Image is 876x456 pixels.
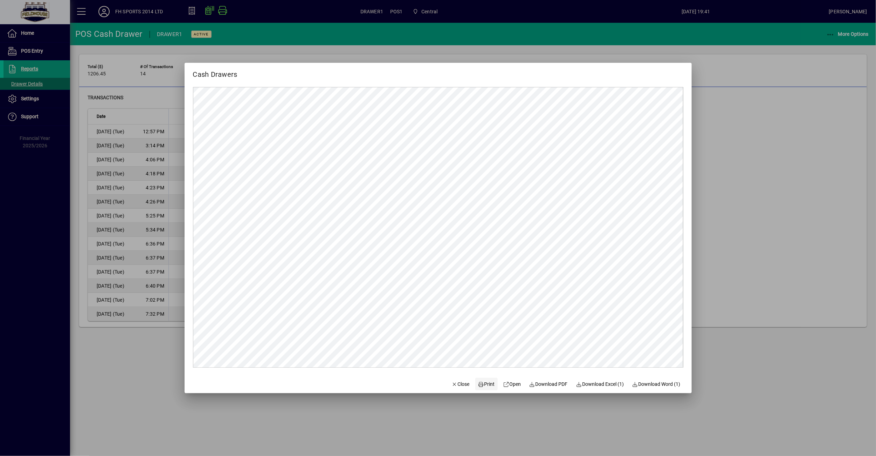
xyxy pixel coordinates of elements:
span: Close [451,381,470,388]
span: Print [478,381,495,388]
button: Close [449,378,473,390]
a: Download PDF [526,378,571,390]
button: Print [475,378,498,390]
a: Open [501,378,524,390]
button: Download Word (1) [629,378,683,390]
span: Download Excel (1) [576,381,624,388]
span: Open [503,381,521,388]
h2: Cash Drawers [185,63,246,80]
button: Download Excel (1) [573,378,627,390]
span: Download PDF [529,381,568,388]
span: Download Word (1) [632,381,681,388]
